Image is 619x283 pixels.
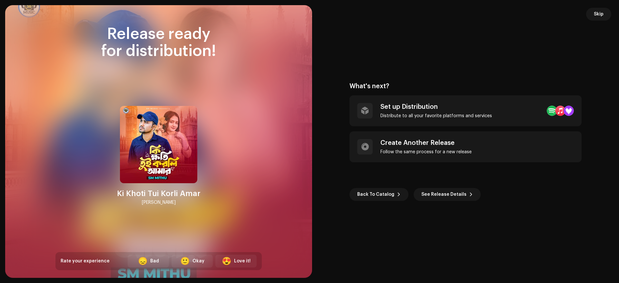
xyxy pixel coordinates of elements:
div: Create Another Release [380,139,472,147]
div: Bad [150,258,159,265]
div: 😍 [222,257,231,265]
div: Distribute to all your favorite platforms and services [380,113,492,118]
button: Skip [586,8,611,21]
re-a-post-create-item: Set up Distribution [349,95,582,126]
span: Rate your experience [61,259,110,263]
div: 😞 [138,257,148,265]
span: Back To Catalog [357,188,394,201]
div: Love it! [234,258,251,265]
div: [PERSON_NAME] [142,199,176,206]
div: 🙂 [180,257,190,265]
button: Back To Catalog [349,188,408,201]
div: What's next? [349,82,582,90]
div: Follow the same process for a new release [380,149,472,155]
div: Okay [192,258,204,265]
button: See Release Details [414,188,481,201]
div: Set up Distribution [380,103,492,111]
img: f93061d3-556d-466f-a547-92257803c94b [120,106,197,183]
re-a-post-create-item: Create Another Release [349,131,582,162]
span: See Release Details [421,188,467,201]
span: Skip [594,8,604,21]
div: Ki Khoti Tui Korli Amar [117,188,201,199]
div: Release ready for distribution! [55,26,262,60]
